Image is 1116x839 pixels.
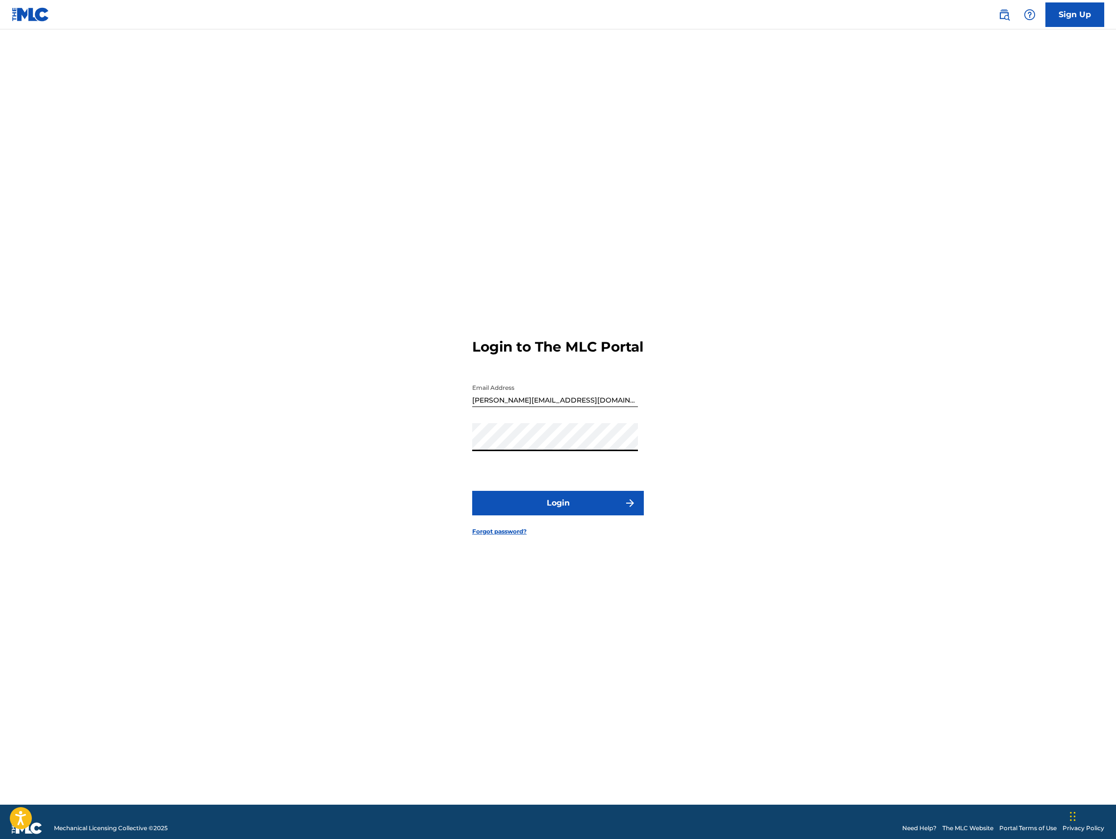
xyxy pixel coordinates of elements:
[1070,802,1076,831] div: Drag
[1045,2,1104,27] a: Sign Up
[472,491,644,515] button: Login
[1020,5,1040,25] div: Help
[472,338,643,356] h3: Login to The MLC Portal
[1063,824,1104,833] a: Privacy Policy
[1067,792,1116,839] iframe: Chat Widget
[12,7,50,22] img: MLC Logo
[54,824,168,833] span: Mechanical Licensing Collective © 2025
[472,527,527,536] a: Forgot password?
[902,824,937,833] a: Need Help?
[12,822,42,834] img: logo
[999,824,1057,833] a: Portal Terms of Use
[1024,9,1036,21] img: help
[942,824,993,833] a: The MLC Website
[994,5,1014,25] a: Public Search
[624,497,636,509] img: f7272a7cc735f4ea7f67.svg
[998,9,1010,21] img: search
